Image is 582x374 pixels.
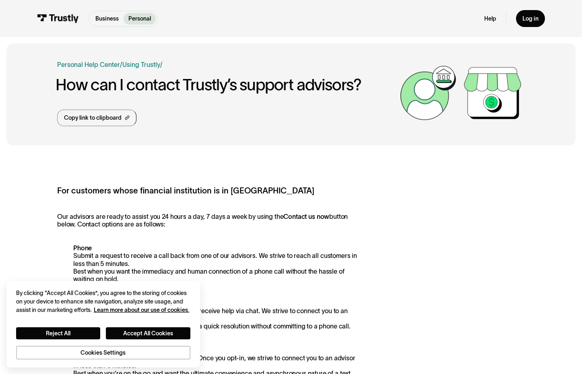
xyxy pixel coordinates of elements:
div: By clicking “Accept All Cookies”, you agree to the storing of cookies on your device to enhance s... [16,289,190,314]
a: Personal [124,13,156,25]
button: Cookies Settings [16,346,190,359]
a: Business [91,13,124,25]
a: Copy link to clipboard [57,110,136,126]
button: Reject All [16,327,100,339]
a: Using Trustly [122,61,160,68]
p: Personal [128,15,151,23]
strong: Contact us now [283,213,329,220]
strong: For customers whose financial institution is in [GEOGRAPHIC_DATA] [57,186,314,195]
div: Copy link to clipboard [64,114,122,122]
a: More information about your privacy, opens in a new tab [94,307,189,313]
div: Cookie banner [6,281,200,368]
a: Log in [516,10,545,27]
h1: How can I contact Trustly’s support advisors? [56,76,396,93]
p: Submit a request to receive a call back from one of our advisors. We strive to reach all customer... [57,244,358,283]
img: Trustly Logo [37,14,79,23]
a: Personal Help Center [57,60,120,69]
div: Log in [522,15,539,22]
button: Accept All Cookies [106,327,190,339]
a: Help [484,15,496,22]
p: Our advisors are ready to assist you 24 hours a day, 7 days a week by using the button below. Con... [57,213,358,228]
p: Business [95,15,119,23]
p: Connect to an advisor from your browser to receive help via chat. We strive to connect you to an ... [57,299,358,330]
div: Privacy [16,289,190,359]
div: / [120,60,122,69]
strong: Phone [73,244,92,251]
div: / [160,60,163,69]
